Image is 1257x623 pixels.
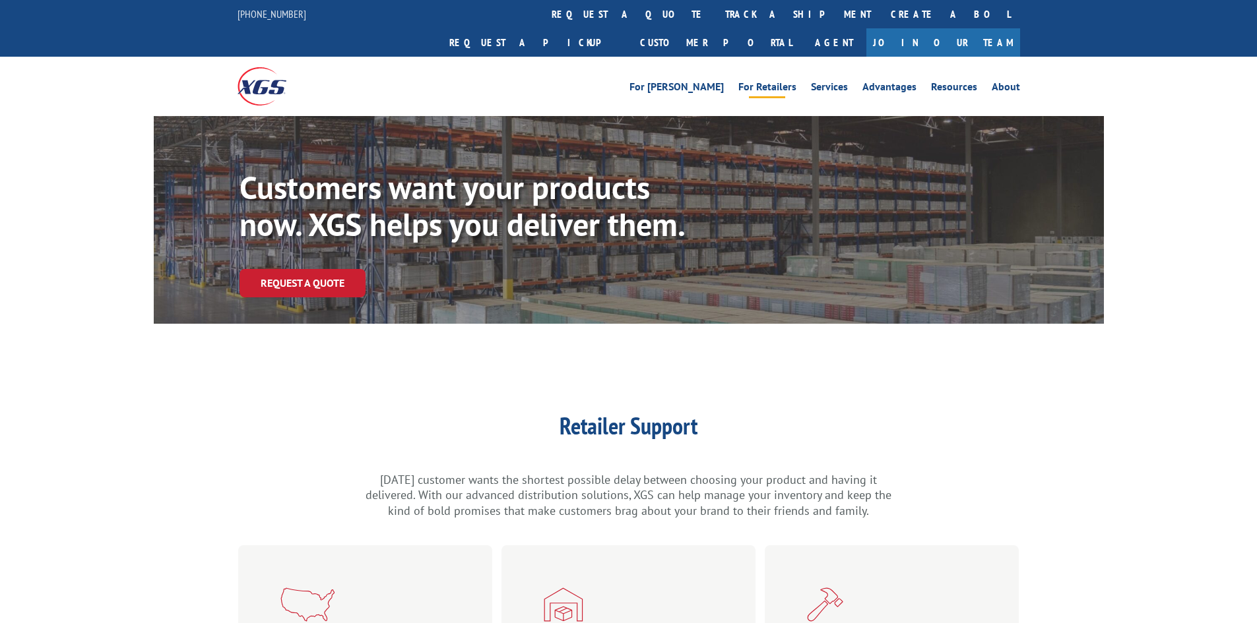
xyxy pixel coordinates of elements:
[544,587,583,622] img: XGS_Icon_SMBFlooringRetailer_Red
[280,587,335,622] img: xgs-icon-nationwide-reach-red
[811,82,848,96] a: Services
[862,82,917,96] a: Advantages
[738,82,796,96] a: For Retailers
[629,82,724,96] a: For [PERSON_NAME]
[802,28,866,57] a: Agent
[630,28,802,57] a: Customer Portal
[240,169,713,243] p: Customers want your products now. XGS helps you deliver them.
[365,414,893,444] h1: Retailer Support
[807,587,843,622] img: XGS_Icon_Installers_Red
[365,472,893,519] p: [DATE] customer wants the shortest possible delay between choosing your product and having it del...
[439,28,630,57] a: Request a pickup
[931,82,977,96] a: Resources
[240,269,366,297] a: Request a Quote
[992,82,1020,96] a: About
[238,7,306,20] a: [PHONE_NUMBER]
[866,28,1020,57] a: Join Our Team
